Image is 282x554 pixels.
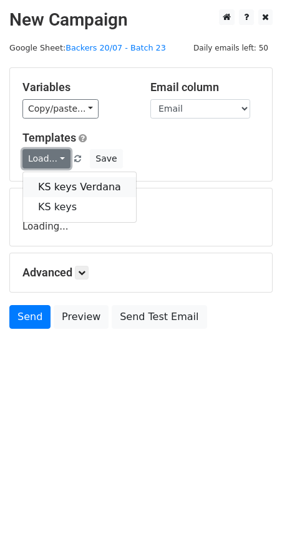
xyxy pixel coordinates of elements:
[22,149,70,168] a: Load...
[22,266,260,279] h5: Advanced
[22,131,76,144] a: Templates
[112,305,207,329] a: Send Test Email
[22,99,99,119] a: Copy/paste...
[23,197,136,217] a: KS keys
[23,177,136,197] a: KS keys Verdana
[22,201,260,215] h5: Recipients
[189,41,273,55] span: Daily emails left: 50
[22,80,132,94] h5: Variables
[22,201,260,233] div: Loading...
[9,9,273,31] h2: New Campaign
[220,494,282,554] iframe: Chat Widget
[189,43,273,52] a: Daily emails left: 50
[9,43,166,52] small: Google Sheet:
[54,305,109,329] a: Preview
[90,149,122,168] button: Save
[150,80,260,94] h5: Email column
[9,305,51,329] a: Send
[66,43,166,52] a: Backers 20/07 - Batch 23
